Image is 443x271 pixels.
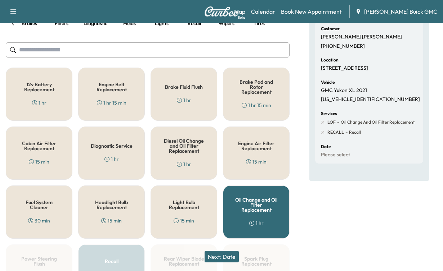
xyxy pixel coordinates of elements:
div: 1 hr 15 min [97,99,126,106]
div: 30 min [28,217,50,224]
p: [STREET_ADDRESS] [321,65,368,72]
div: Beta [238,15,245,20]
div: 15 min [29,158,49,165]
span: - [344,129,348,136]
span: LOF [327,119,336,125]
button: Recall [178,15,210,32]
p: Please select [321,152,350,158]
h6: Services [321,111,337,116]
h5: 12v Battery Replacement [18,82,61,92]
h5: Brake Fluid Flush [165,84,203,89]
p: [PERSON_NAME] [PERSON_NAME] [321,34,402,40]
h6: Customer [321,27,340,31]
button: Diagnostic [78,15,113,32]
h5: Fuel System Cleaner [18,200,61,210]
p: GMC Yukon XL 2021 [321,87,367,94]
div: 1 hr [177,97,191,104]
h5: Engine Belt Replacement [90,82,133,92]
img: Curbee Logo [204,6,239,17]
span: Oil Change and Oil Filter Replacement [339,119,415,125]
h5: Cabin Air Filter Replacement [18,141,61,151]
button: Wipers [210,15,243,32]
button: Lights [146,15,178,32]
p: [US_VEHICLE_IDENTIFICATION_NUMBER] [321,96,420,103]
button: Tires [243,15,275,32]
a: Calendar [251,7,275,16]
h5: Headlight Bulb Replacement [90,200,133,210]
div: 1 hr [104,156,119,163]
div: 15 min [174,217,194,224]
div: 1 hr 15 min [242,102,271,109]
h5: Oil Change and Oil Filter Replacement [235,197,278,212]
span: Recall [348,129,361,135]
h5: Diesel Oil Change and Oil Filter Replacement [162,138,205,153]
div: 15 min [101,217,122,224]
h6: Vehicle [321,80,335,84]
div: 1 hr [177,161,191,168]
h5: Brake Pad and Rotor Replacement [235,79,278,95]
button: Filters [45,15,78,32]
div: 1 hr [249,220,264,227]
h6: Date [321,144,331,149]
button: Brakes [13,15,45,32]
h5: Light Bulb Replacement [162,200,205,210]
span: - [336,119,339,126]
button: Next: Date [205,251,239,262]
span: RECALL [327,129,344,135]
div: 1 hr [32,99,46,106]
button: Fluids [113,15,146,32]
span: [PERSON_NAME] Buick GMC [364,7,437,16]
p: [PHONE_NUMBER] [321,43,365,50]
a: Book New Appointment [281,7,342,16]
h5: Diagnostic Service [91,143,133,148]
div: 15 min [246,158,267,165]
h5: Engine Air Filter Replacement [235,141,278,151]
a: MapBeta [234,7,245,16]
h6: Location [321,58,339,62]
